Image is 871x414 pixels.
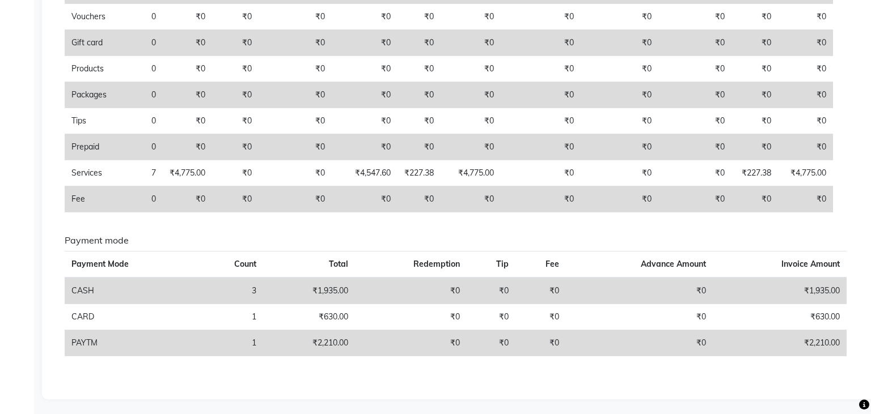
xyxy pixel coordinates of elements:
td: ₹0 [778,82,833,108]
td: ₹0 [163,134,212,160]
td: ₹2,210.00 [713,330,847,356]
td: ₹0 [581,82,658,108]
td: ₹0 [501,4,581,30]
td: 7 [127,160,163,186]
td: ₹0 [732,30,779,56]
td: ₹0 [501,30,581,56]
td: ₹0 [332,4,398,30]
span: Count [234,259,256,269]
td: ₹0 [441,134,501,160]
td: ₹0 [467,278,515,304]
td: ₹0 [398,30,441,56]
span: Redemption [413,259,460,269]
td: ₹0 [501,56,581,82]
td: ₹0 [732,82,779,108]
td: 0 [127,56,163,82]
td: ₹0 [778,4,833,30]
td: ₹0 [163,82,212,108]
td: 1 [197,330,263,356]
td: ₹0 [441,30,501,56]
td: ₹0 [515,304,566,330]
td: ₹0 [778,134,833,160]
td: ₹0 [501,108,581,134]
td: ₹4,547.60 [332,160,398,186]
td: ₹4,775.00 [441,160,501,186]
td: Products [65,56,127,82]
td: CARD [65,304,197,330]
td: ₹0 [259,30,332,56]
td: ₹0 [259,108,332,134]
td: ₹0 [658,160,732,186]
td: ₹1,935.00 [713,278,847,304]
td: PAYTM [65,330,197,356]
td: ₹0 [732,108,779,134]
td: ₹0 [332,134,398,160]
td: ₹0 [332,186,398,212]
td: ₹0 [259,4,332,30]
span: Payment Mode [71,259,129,269]
td: ₹0 [732,56,779,82]
td: ₹0 [658,30,732,56]
td: ₹0 [732,4,779,30]
td: ₹0 [259,160,332,186]
td: ₹0 [212,4,259,30]
td: ₹0 [259,82,332,108]
td: 0 [127,134,163,160]
td: ₹4,775.00 [163,160,212,186]
td: ₹0 [398,186,441,212]
td: Services [65,160,127,186]
td: 0 [127,30,163,56]
td: 0 [127,186,163,212]
td: ₹0 [658,134,732,160]
td: ₹1,935.00 [263,278,355,304]
td: ₹0 [163,56,212,82]
td: ₹0 [501,160,581,186]
td: ₹0 [163,30,212,56]
td: ₹0 [332,82,398,108]
td: ₹0 [332,56,398,82]
td: ₹0 [259,186,332,212]
td: ₹0 [212,30,259,56]
td: ₹0 [658,186,732,212]
td: ₹0 [501,82,581,108]
td: ₹0 [163,108,212,134]
span: Tip [496,259,509,269]
td: ₹0 [441,82,501,108]
span: Advance Amount [641,259,706,269]
td: ₹0 [501,134,581,160]
td: ₹4,775.00 [778,160,833,186]
td: ₹0 [778,30,833,56]
td: ₹0 [581,186,658,212]
td: ₹0 [778,108,833,134]
td: ₹0 [332,30,398,56]
td: ₹0 [658,108,732,134]
td: ₹0 [332,108,398,134]
td: ₹0 [566,304,713,330]
td: ₹0 [581,108,658,134]
span: Invoice Amount [781,259,840,269]
td: ₹0 [581,30,658,56]
td: ₹0 [355,304,467,330]
td: ₹0 [467,330,515,356]
span: Fee [546,259,559,269]
td: Prepaid [65,134,127,160]
td: ₹0 [441,186,501,212]
td: Fee [65,186,127,212]
td: ₹0 [398,82,441,108]
td: ₹0 [581,134,658,160]
td: ₹0 [441,4,501,30]
td: ₹0 [515,330,566,356]
td: 3 [197,278,263,304]
td: ₹0 [581,160,658,186]
td: ₹0 [355,330,467,356]
td: ₹0 [581,56,658,82]
td: CASH [65,278,197,304]
td: ₹0 [212,82,259,108]
td: ₹0 [163,4,212,30]
td: 0 [127,108,163,134]
td: Packages [65,82,127,108]
td: ₹227.38 [732,160,779,186]
span: Total [329,259,348,269]
td: ₹0 [259,134,332,160]
td: ₹0 [212,108,259,134]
